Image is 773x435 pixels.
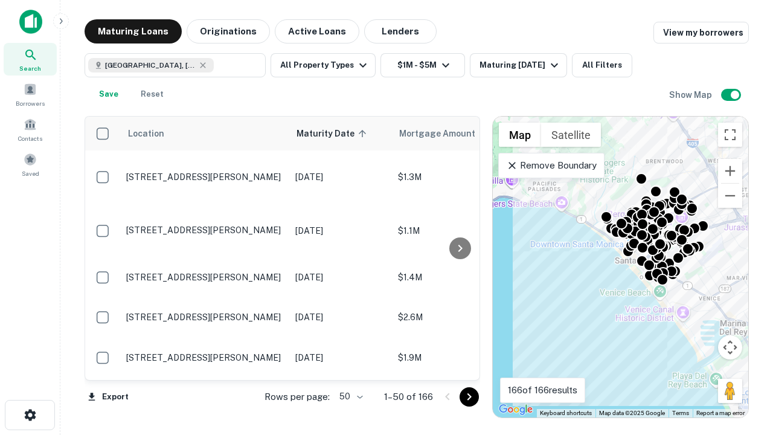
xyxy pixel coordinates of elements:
p: [STREET_ADDRESS][PERSON_NAME] [126,272,283,283]
p: [DATE] [295,271,386,284]
img: capitalize-icon.png [19,10,42,34]
button: Originations [187,19,270,43]
button: Toggle fullscreen view [718,123,742,147]
p: $1.1M [398,224,519,237]
th: Mortgage Amount [392,117,525,150]
div: Maturing [DATE] [480,58,562,72]
p: [STREET_ADDRESS][PERSON_NAME] [126,312,283,323]
button: Show satellite imagery [541,123,601,147]
div: 50 [335,388,365,405]
button: Maturing [DATE] [470,53,567,77]
p: [STREET_ADDRESS][PERSON_NAME] [126,172,283,182]
button: Lenders [364,19,437,43]
button: Export [85,388,132,406]
p: 166 of 166 results [508,383,577,398]
span: Maturity Date [297,126,370,141]
p: [DATE] [295,170,386,184]
p: $1.3M [398,170,519,184]
p: [DATE] [295,351,386,364]
p: [DATE] [295,311,386,324]
th: Maturity Date [289,117,392,150]
button: Zoom out [718,184,742,208]
p: 1–50 of 166 [384,390,433,404]
div: 0 0 [493,117,748,417]
span: Saved [22,169,39,178]
a: Borrowers [4,78,57,111]
button: Drag Pegman onto the map to open Street View [718,379,742,403]
h6: Show Map [669,88,714,101]
th: Location [120,117,289,150]
button: All Property Types [271,53,376,77]
p: [DATE] [295,224,386,237]
p: $1.9M [398,351,519,364]
button: Maturing Loans [85,19,182,43]
p: $2.6M [398,311,519,324]
p: [STREET_ADDRESS][PERSON_NAME] [126,352,283,363]
button: Reset [133,82,172,106]
a: Report a map error [696,410,745,416]
span: Mortgage Amount [399,126,491,141]
p: [STREET_ADDRESS][PERSON_NAME] [126,225,283,236]
button: Go to next page [460,387,479,407]
iframe: Chat Widget [713,300,773,358]
span: Contacts [18,134,42,143]
button: Zoom in [718,159,742,183]
p: $1.4M [398,271,519,284]
span: Borrowers [16,98,45,108]
a: Contacts [4,113,57,146]
button: Show street map [499,123,541,147]
a: Saved [4,148,57,181]
img: Google [496,402,536,417]
p: Remove Boundary [506,158,596,173]
span: Location [127,126,164,141]
p: Rows per page: [265,390,330,404]
a: Search [4,43,57,76]
button: All Filters [572,53,632,77]
a: Terms [672,410,689,416]
span: Search [19,63,41,73]
a: View my borrowers [653,22,749,43]
button: Save your search to get updates of matches that match your search criteria. [89,82,128,106]
button: $1M - $5M [380,53,465,77]
button: Keyboard shortcuts [540,409,592,417]
span: [GEOGRAPHIC_DATA], [GEOGRAPHIC_DATA], [GEOGRAPHIC_DATA] [105,60,196,71]
a: Open this area in Google Maps (opens a new window) [496,402,536,417]
span: Map data ©2025 Google [599,410,665,416]
button: Active Loans [275,19,359,43]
